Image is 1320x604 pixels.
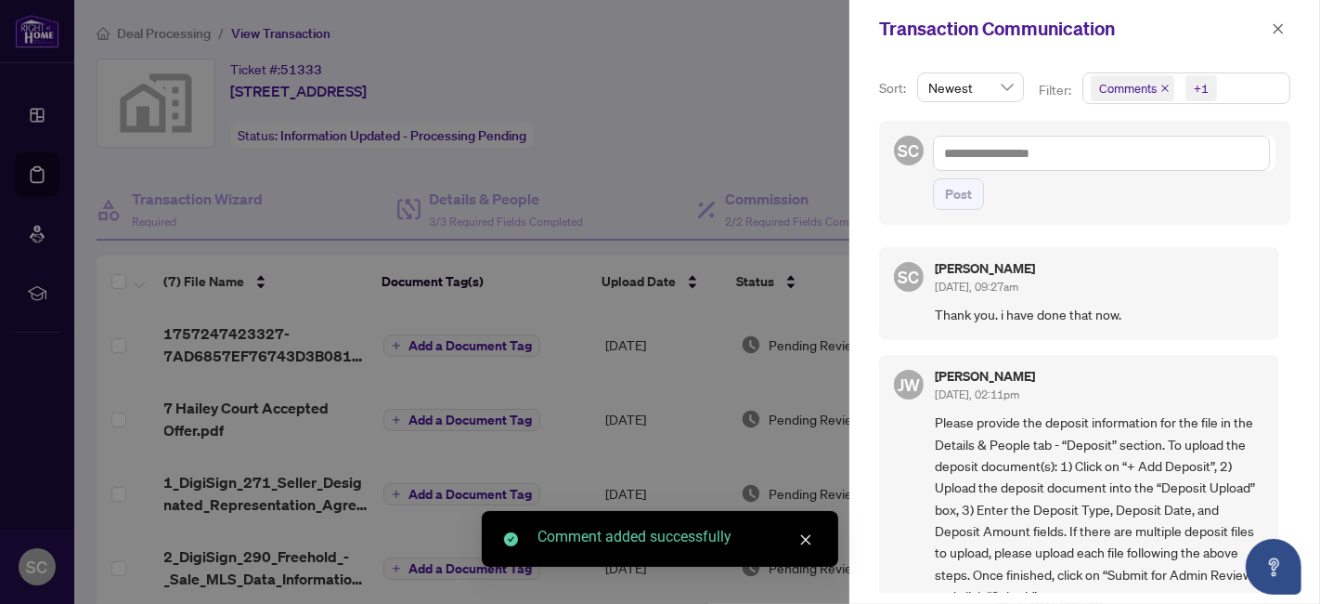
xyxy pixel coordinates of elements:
[1272,22,1285,35] span: close
[928,73,1013,101] span: Newest
[537,526,816,548] div: Comment added successfully
[1039,80,1074,100] p: Filter:
[504,532,518,546] span: check-circle
[1091,75,1174,101] span: Comments
[879,15,1266,43] div: Transaction Communication
[796,530,816,550] a: Close
[935,304,1264,325] span: Thank you. i have done that now.
[899,138,920,164] span: SC
[935,370,1035,383] h5: [PERSON_NAME]
[933,178,984,210] button: Post
[935,387,1019,401] span: [DATE], 02:11pm
[935,262,1035,275] h5: [PERSON_NAME]
[1246,539,1301,595] button: Open asap
[879,78,910,98] p: Sort:
[1194,79,1209,98] div: +1
[935,280,1018,294] span: [DATE], 09:27am
[1099,79,1157,98] span: Comments
[899,264,920,290] span: SC
[898,372,920,398] span: JW
[1160,84,1170,93] span: close
[799,533,812,546] span: close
